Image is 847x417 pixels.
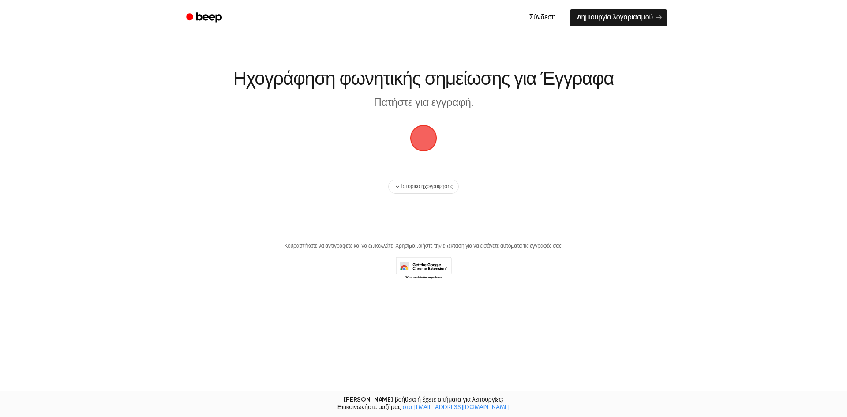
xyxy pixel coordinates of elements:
[401,184,453,189] font: Ιστορικό ηχογράφησης
[180,9,230,26] a: Μπιπ
[337,405,401,411] font: Επικοινωνήστε μαζί μας
[388,180,458,194] button: Ιστορικό ηχογράφησης
[410,125,437,151] button: Λογότυπο ηχητικού σήματος
[233,71,614,89] font: Ηχογράφηση φωνητικής σημείωσης για Έγγραφα
[520,8,564,28] a: Σύνδεση
[570,9,667,26] a: Δημιουργία λογαριασμού
[374,98,473,109] font: Πατήστε για εγγραφή.
[284,244,562,249] font: Κουραστήκατε να αντιγράφετε και να επικολλάτε; Χρησιμοποιήστε την επέκταση για να εισάγετε αυτόμα...
[344,397,503,403] font: [PERSON_NAME] βοήθεια ή έχετε αιτήματα για λειτουργίες;
[529,14,555,21] font: Σύνδεση
[403,405,510,411] a: στο [EMAIL_ADDRESS][DOMAIN_NAME]
[577,14,653,21] font: Δημιουργία λογαριασμού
